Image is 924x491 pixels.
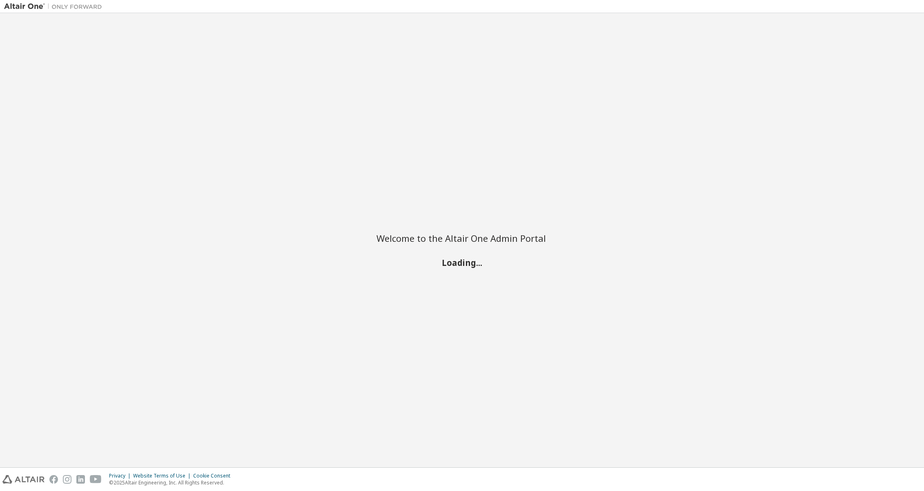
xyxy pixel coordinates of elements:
[376,257,548,268] h2: Loading...
[90,475,102,484] img: youtube.svg
[109,473,133,479] div: Privacy
[4,2,106,11] img: Altair One
[76,475,85,484] img: linkedin.svg
[63,475,71,484] img: instagram.svg
[49,475,58,484] img: facebook.svg
[2,475,45,484] img: altair_logo.svg
[376,232,548,244] h2: Welcome to the Altair One Admin Portal
[133,473,193,479] div: Website Terms of Use
[109,479,235,486] p: © 2025 Altair Engineering, Inc. All Rights Reserved.
[193,473,235,479] div: Cookie Consent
